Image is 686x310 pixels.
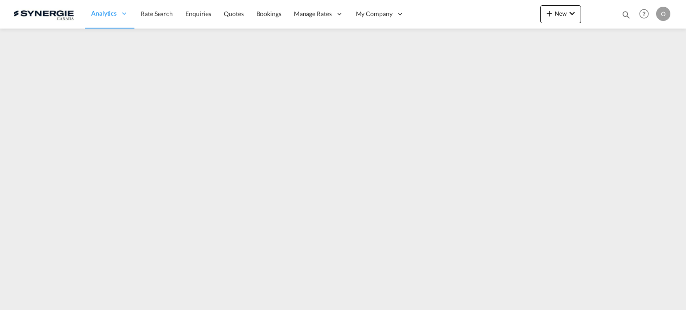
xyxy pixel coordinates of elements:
[544,10,577,17] span: New
[256,10,281,17] span: Bookings
[656,7,670,21] div: O
[567,8,577,19] md-icon: icon-chevron-down
[294,9,332,18] span: Manage Rates
[636,6,656,22] div: Help
[141,10,173,17] span: Rate Search
[224,10,243,17] span: Quotes
[544,8,555,19] md-icon: icon-plus 400-fg
[13,4,74,24] img: 1f56c880d42311ef80fc7dca854c8e59.png
[356,9,393,18] span: My Company
[91,9,117,18] span: Analytics
[185,10,211,17] span: Enquiries
[621,10,631,23] div: icon-magnify
[621,10,631,20] md-icon: icon-magnify
[636,6,652,21] span: Help
[540,5,581,23] button: icon-plus 400-fgNewicon-chevron-down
